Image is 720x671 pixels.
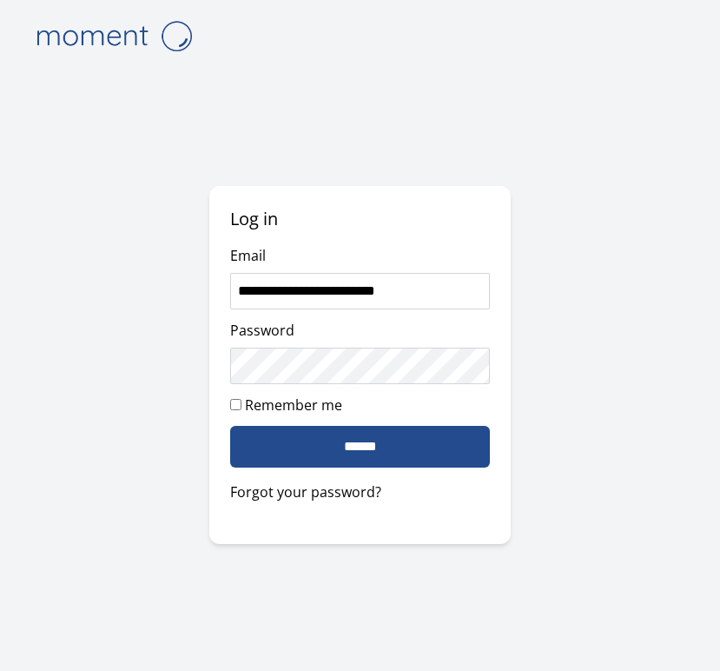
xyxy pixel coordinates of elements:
h2: Log in [230,207,490,231]
label: Email [230,246,266,265]
label: Remember me [245,395,342,415]
img: logo-4e3dc11c47720685a147b03b5a06dd966a58ff35d612b21f08c02c0306f2b779.png [27,14,201,58]
label: Password [230,321,294,340]
a: Forgot your password? [230,482,490,502]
